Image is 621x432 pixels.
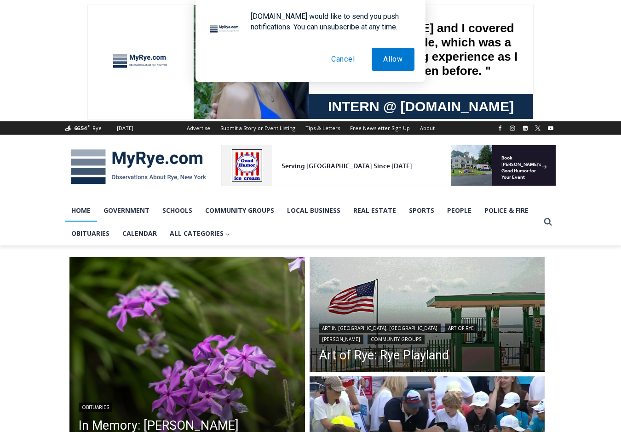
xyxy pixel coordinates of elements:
[319,348,536,362] a: Art of Rye: Rye Playland
[280,10,320,35] h4: Book [PERSON_NAME]'s Good Humor for Your Event
[273,3,332,42] a: Book [PERSON_NAME]'s Good Humor for Your Event
[368,335,425,344] a: Community Groups
[60,17,227,25] div: Serving [GEOGRAPHIC_DATA] Since [DATE]
[319,335,363,344] a: [PERSON_NAME]
[163,222,236,245] button: Child menu of All Categories
[441,199,478,222] a: People
[88,123,90,128] span: F
[320,48,367,71] button: Cancel
[345,121,415,135] a: Free Newsletter Sign Up
[232,0,435,89] div: "[PERSON_NAME] and I covered the [DATE] Parade, which was a really eye opening experience as I ha...
[415,121,440,135] a: About
[156,199,199,222] a: Schools
[402,199,441,222] a: Sports
[243,11,414,32] div: [DOMAIN_NAME] would like to send you push notifications. You can unsubscribe at any time.
[281,199,347,222] a: Local Business
[545,123,556,134] a: YouTube
[310,257,545,375] img: (PHOTO: Rye Playland. Entrance onto Playland Beach at the Boardwalk. By JoAnn Cancro.)
[532,123,543,134] a: X
[0,92,92,114] a: Open Tues. - Sun. [PHONE_NUMBER]
[182,121,215,135] a: Advertise
[494,123,506,134] a: Facebook
[74,125,86,131] span: 66.54
[300,121,345,135] a: Tips & Letters
[507,123,518,134] a: Instagram
[116,222,163,245] a: Calendar
[3,95,90,130] span: Open Tues. - Sun. [PHONE_NUMBER]
[540,214,556,230] button: View Search Form
[65,199,540,245] nav: Primary Navigation
[215,121,300,135] a: Submit a Story or Event Listing
[221,89,446,114] a: Intern @ [DOMAIN_NAME]
[207,11,243,48] img: notification icon
[478,199,535,222] a: Police & Fire
[310,257,545,375] a: Read More Art of Rye: Rye Playland
[182,121,440,135] nav: Secondary Navigation
[347,199,402,222] a: Real Estate
[199,199,281,222] a: Community Groups
[92,124,102,132] div: Rye
[520,123,531,134] a: Linkedin
[319,322,536,344] div: | | |
[95,57,135,110] div: "the precise, almost orchestrated movements of cutting and assembling sushi and [PERSON_NAME] mak...
[117,124,133,132] div: [DATE]
[65,143,212,191] img: MyRye.com
[372,48,414,71] button: Allow
[445,324,477,333] a: Art of Rye
[65,222,116,245] a: Obituaries
[79,403,112,412] a: Obituaries
[65,199,97,222] a: Home
[223,0,278,42] img: s_800_809a2aa2-bb6e-4add-8b5e-749ad0704c34.jpeg
[241,91,426,112] span: Intern @ [DOMAIN_NAME]
[319,324,441,333] a: Art in [GEOGRAPHIC_DATA], [GEOGRAPHIC_DATA]
[97,199,156,222] a: Government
